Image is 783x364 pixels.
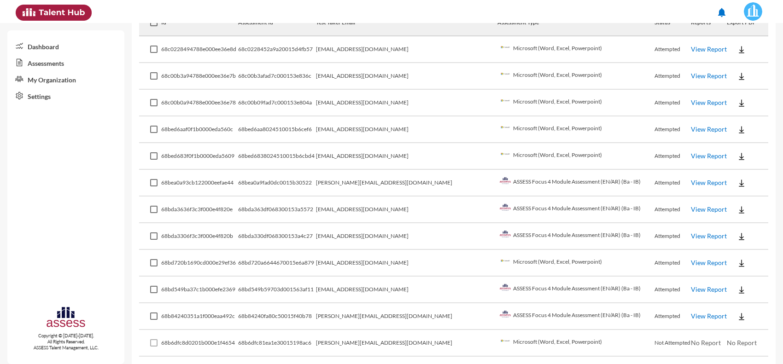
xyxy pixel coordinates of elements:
td: 68b6dfc8d0201b000e1f4654 [161,330,238,357]
td: 68bed683f0f1b0000eda5609 [161,143,238,170]
td: ASSESS Focus 4 Module Assessment (EN/AR) (Ba - IB) [497,170,655,196]
td: Attempted [654,250,691,277]
td: Attempted [654,143,691,170]
a: View Report [691,98,727,106]
td: [PERSON_NAME][EMAIL_ADDRESS][DOMAIN_NAME] [316,303,497,330]
a: View Report [691,312,727,320]
th: Test Taker Email [316,10,497,36]
td: Attempted [654,303,691,330]
td: Attempted [654,116,691,143]
td: [EMAIL_ADDRESS][DOMAIN_NAME] [316,196,497,223]
td: 68bed6838024510015b6cbd4 [238,143,316,170]
td: Attempted [654,63,691,90]
td: Microsoft (Word, Excel, Powerpoint) [497,143,655,170]
td: Attempted [654,36,691,63]
a: View Report [691,45,727,53]
td: Attempted [654,223,691,250]
td: Attempted [654,90,691,116]
td: 68bda3306f3c3f000e4f820b [161,223,238,250]
td: ASSESS Focus 4 Module Assessment (EN/AR) (Ba - IB) [497,196,655,223]
td: Not Attempted [654,330,691,357]
td: ASSESS Focus 4 Module Assessment (EN/AR) (Ba - IB) [497,223,655,250]
td: [EMAIL_ADDRESS][DOMAIN_NAME] [316,277,497,303]
td: Attempted [654,170,691,196]
td: 68bea0a9fad0dc0015b30522 [238,170,316,196]
td: 68b84240351a1f000eaa492c [161,303,238,330]
td: 68bed6aaf0f1b0000eda560c [161,116,238,143]
th: Reports [691,10,727,36]
td: ASSESS Focus 4 Module Assessment (EN/AR) (Ba - IB) [497,277,655,303]
td: [EMAIL_ADDRESS][DOMAIN_NAME] [316,63,497,90]
td: Microsoft (Word, Excel, Powerpoint) [497,90,655,116]
td: 68bd720a6644670015e6a879 [238,250,316,277]
td: 68c0228452a9a20015d4fb57 [238,36,316,63]
th: Assessment Id [238,10,316,36]
td: Microsoft (Word, Excel, Powerpoint) [497,116,655,143]
td: 68bda3636f3c3f000e4f820e [161,196,238,223]
td: [EMAIL_ADDRESS][DOMAIN_NAME] [316,36,497,63]
td: 68c0228494788e000ee36e8d [161,36,238,63]
td: 68bd549ba37c1b000efe2369 [161,277,238,303]
p: Copyright © [DATE]-[DATE]. All Rights Reserved. ASSESS Talent Management, LLC. [7,333,124,351]
a: Settings [7,87,124,104]
td: 68bed6aa8024510015b6cef6 [238,116,316,143]
span: No Report [727,339,757,347]
a: View Report [691,285,727,293]
td: Microsoft (Word, Excel, Powerpoint) [497,330,655,357]
a: My Organization [7,71,124,87]
td: [EMAIL_ADDRESS][DOMAIN_NAME] [316,116,497,143]
td: Attempted [654,277,691,303]
td: Microsoft (Word, Excel, Powerpoint) [497,63,655,90]
a: View Report [691,232,727,240]
a: Dashboard [7,38,124,54]
span: No Report [691,339,721,347]
td: 68c00b0a94788e000ee36e78 [161,90,238,116]
mat-icon: notifications [716,7,727,18]
td: 68b6dfc81ea1e30015198ac6 [238,330,316,357]
th: Id [161,10,238,36]
th: Assessment Type [497,10,655,36]
td: [PERSON_NAME][EMAIL_ADDRESS][DOMAIN_NAME] [316,170,497,196]
td: 68c00b3a94788e000ee36e7b [161,63,238,90]
td: Microsoft (Word, Excel, Powerpoint) [497,250,655,277]
a: View Report [691,72,727,80]
td: [EMAIL_ADDRESS][DOMAIN_NAME] [316,143,497,170]
td: 68bd720b1690cd000e29ef36 [161,250,238,277]
td: 68c00b3afad7c000153e836c [238,63,316,90]
th: Status [654,10,691,36]
td: Microsoft (Word, Excel, Powerpoint) [497,36,655,63]
td: [EMAIL_ADDRESS][DOMAIN_NAME] [316,223,497,250]
a: View Report [691,205,727,213]
td: [EMAIL_ADDRESS][DOMAIN_NAME] [316,90,497,116]
img: assesscompany-logo.png [46,306,87,331]
a: View Report [691,179,727,186]
td: 68bd549b59703d001563af11 [238,277,316,303]
td: 68c00b09fad7c000153e804a [238,90,316,116]
th: Export PDF [727,10,768,36]
td: 68bda330df068300153a4c27 [238,223,316,250]
a: View Report [691,152,727,160]
td: [EMAIL_ADDRESS][DOMAIN_NAME] [316,250,497,277]
td: 68b84240fa80c50015f40b78 [238,303,316,330]
td: 68bda363df068300153a5572 [238,196,316,223]
a: View Report [691,259,727,266]
td: Attempted [654,196,691,223]
td: [PERSON_NAME][EMAIL_ADDRESS][DOMAIN_NAME] [316,330,497,357]
td: ASSESS Focus 4 Module Assessment (EN/AR) (Ba - IB) [497,303,655,330]
a: Assessments [7,54,124,71]
td: 68bea0a93cb122000eefae44 [161,170,238,196]
a: View Report [691,125,727,133]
